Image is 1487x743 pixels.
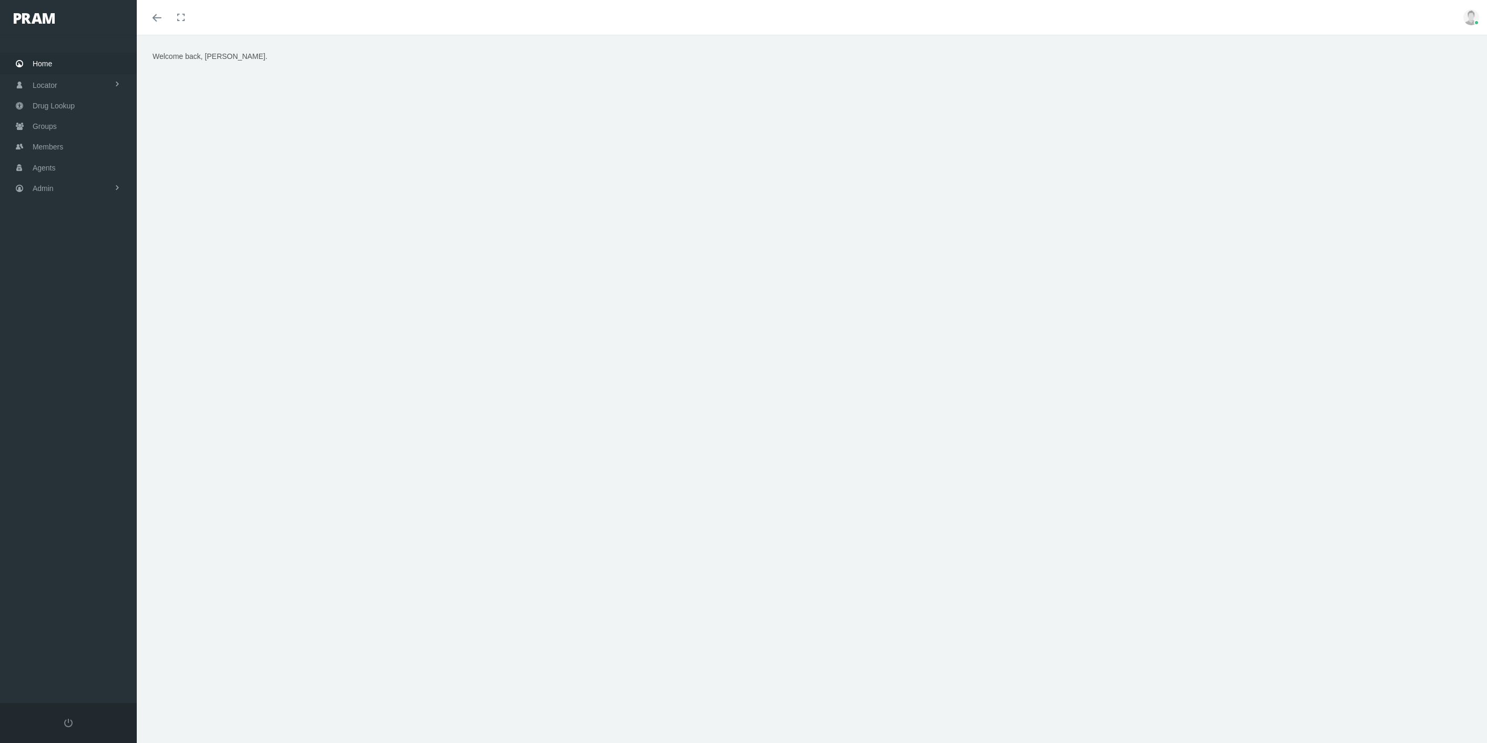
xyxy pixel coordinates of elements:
[33,96,75,116] span: Drug Lookup
[1463,9,1479,25] img: user-placeholder.jpg
[14,13,55,24] img: PRAM_20_x_78.png
[33,178,54,198] span: Admin
[33,158,56,178] span: Agents
[33,116,57,136] span: Groups
[33,75,57,95] span: Locator
[153,52,267,61] span: Welcome back, [PERSON_NAME].
[33,137,63,157] span: Members
[33,54,52,74] span: Home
